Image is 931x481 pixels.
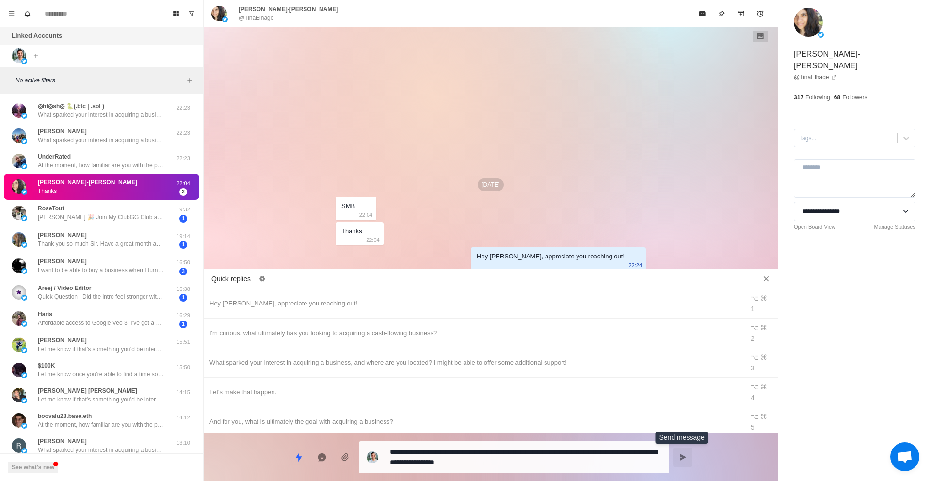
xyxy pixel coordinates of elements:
p: boovalu23.base.eth [38,412,92,420]
button: Quick replies [289,448,308,467]
div: ⌥ ⌘ 5 [751,411,772,433]
a: Manage Statuses [874,223,915,231]
button: Add media [336,448,355,467]
p: 22:23 [171,129,195,137]
span: 2 [179,188,187,196]
img: picture [12,285,26,300]
p: Linked Accounts [12,31,62,41]
p: Areej / Video Editor [38,284,91,292]
button: Edit quick replies [255,271,270,287]
p: [DATE] [478,178,504,191]
div: Hey [PERSON_NAME], appreciate you reaching out! [209,298,738,309]
div: I'm curious, what ultimately has you looking to acquiring a cash-flowing business? [209,328,738,338]
img: picture [21,189,27,195]
p: UnderRated [38,152,71,161]
img: picture [21,138,27,144]
a: @TinaElhage [794,73,836,81]
button: Add reminder [751,4,770,23]
div: What sparked your interest in acquiring a business, and where are you located? I might be able to... [209,357,738,368]
p: 15:51 [171,338,195,346]
img: picture [21,163,27,169]
p: [PERSON_NAME] [38,257,87,266]
p: 14:12 [171,414,195,422]
span: 1 [179,241,187,249]
p: @TinaElhage [239,14,273,22]
div: ⌥ ⌘ 1 [751,293,772,314]
p: 22:04 [366,235,380,245]
img: picture [21,268,27,274]
p: [PERSON_NAME] [38,127,87,136]
p: 22:23 [171,154,195,162]
img: picture [21,347,27,353]
img: picture [818,32,824,38]
button: Board View [168,6,184,21]
p: Affordable access to Google Veo 3. I’ve got a way to get you on the Google Veo 3 Ultra Plan for w... [38,319,164,327]
p: 14:15 [171,388,195,397]
img: picture [21,242,27,248]
p: Let me know if that’s something you’d be interested in and I can set you up on a call with my con... [38,395,164,404]
div: ⌥ ⌘ 2 [751,322,772,344]
p: No active filters [16,76,184,85]
button: Pin [712,4,731,23]
button: See what's new [8,462,58,473]
img: picture [794,8,823,37]
div: Thanks [341,226,362,237]
img: picture [21,58,27,64]
img: picture [12,388,26,402]
a: Open Board View [794,223,835,231]
span: 1 [179,321,187,328]
div: ⌥ ⌘ 4 [751,382,772,403]
p: 16:29 [171,311,195,320]
div: ⌥ ⌘ 3 [751,352,772,373]
div: Hey [PERSON_NAME], appreciate you reaching out! [477,251,625,262]
p: At the moment, how familiar are you with the process of buying a business? [38,420,164,429]
button: Notifications [19,6,35,21]
img: picture [12,179,26,194]
img: picture [222,16,228,22]
img: picture [12,258,26,273]
div: And for you, what is ultimately the goal with acquiring a business? [209,417,738,427]
p: 22:04 [359,209,373,220]
img: picture [21,398,27,403]
img: picture [12,206,26,220]
p: Thanks [38,187,57,195]
p: [PERSON_NAME] [38,231,87,240]
p: Thank you so much Sir. Have a great month ahead. [38,240,164,248]
img: picture [21,321,27,327]
p: [PERSON_NAME] [38,336,87,345]
p: [PERSON_NAME] 🎉 Join My ClubGG Club and Get Free Chips! We’re excited to invite you to my ClubGG ... [38,213,164,222]
button: Menu [4,6,19,21]
span: 1 [179,294,187,302]
p: $100K [38,361,55,370]
p: Quick Question , Did the intro feel stronger with the pacing change ? I tested a new rhythm in th... [38,292,164,301]
button: Reply with AI [312,448,332,467]
img: picture [21,448,27,454]
p: [PERSON_NAME]-[PERSON_NAME] [38,178,137,187]
button: Close quick replies [758,271,774,287]
button: Add filters [184,75,195,86]
p: 22:23 [171,104,195,112]
img: picture [21,113,27,119]
img: picture [21,423,27,429]
img: picture [12,363,26,377]
img: picture [12,311,26,326]
p: [PERSON_NAME] [38,437,87,446]
p: [PERSON_NAME]-[PERSON_NAME] [239,5,338,14]
p: At the moment, how familiar are you with the process of buying a business? [38,161,164,170]
img: picture [12,48,26,63]
button: Send message [673,448,692,467]
button: Show unread conversations [184,6,199,21]
p: 317 [794,93,803,102]
a: Open chat [890,442,919,471]
p: [PERSON_NAME]-[PERSON_NAME] [794,48,915,72]
p: 19:32 [171,206,195,214]
img: picture [21,372,27,378]
img: picture [12,337,26,352]
p: Let me know if that’s something you’d be interested in and I can set you up on a call with my con... [38,345,164,353]
img: picture [21,215,27,221]
img: picture [367,451,378,463]
p: I want to be able to buy a business when I turn [DEMOGRAPHIC_DATA] [DATE] [38,266,164,274]
p: ◎hf◎sh◎ 🐍(.btc | .sol ) [38,102,104,111]
img: picture [12,154,26,168]
p: RoseTout [38,204,64,213]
